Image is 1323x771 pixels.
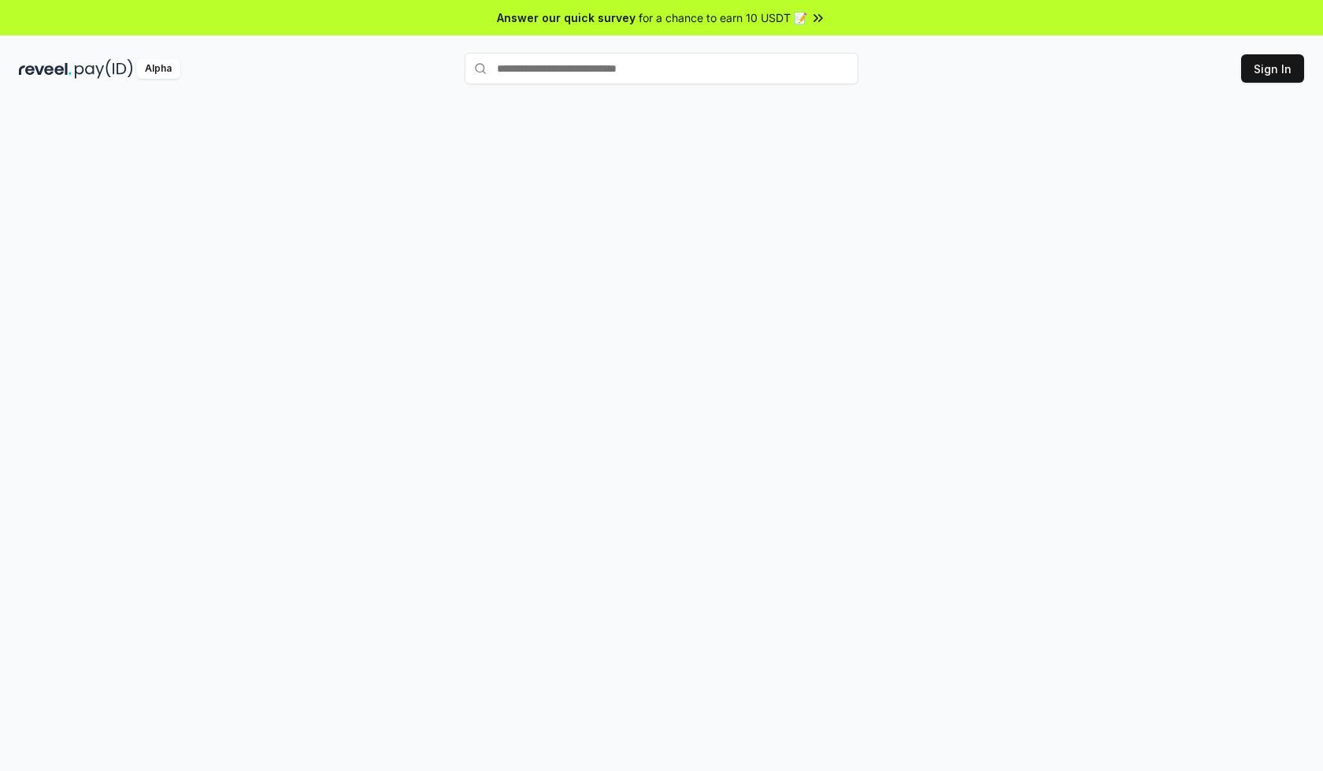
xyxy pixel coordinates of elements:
[497,9,636,26] span: Answer our quick survey
[19,59,72,79] img: reveel_dark
[1241,54,1304,83] button: Sign In
[639,9,807,26] span: for a chance to earn 10 USDT 📝
[136,59,180,79] div: Alpha
[75,59,133,79] img: pay_id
